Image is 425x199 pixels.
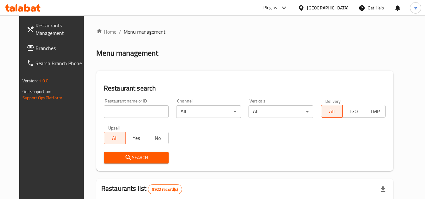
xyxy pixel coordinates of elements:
span: All [107,134,123,143]
button: Yes [125,132,147,144]
button: All [321,105,343,118]
span: 9922 record(s) [148,186,182,192]
button: TMP [364,105,386,118]
span: Branches [36,44,85,52]
span: Get support on: [22,87,51,96]
h2: Restaurant search [104,84,386,93]
li: / [119,28,121,36]
input: Search for restaurant name or ID.. [104,105,169,118]
button: TGO [342,105,364,118]
a: Search Branch Phone [22,56,90,71]
div: Plugins [263,4,277,12]
div: [GEOGRAPHIC_DATA] [307,4,349,11]
span: TMP [367,107,383,116]
span: No [150,134,166,143]
h2: Menu management [96,48,158,58]
button: No [147,132,169,144]
span: Menu management [124,28,165,36]
label: Delivery [325,99,341,103]
h2: Restaurants list [101,184,182,194]
a: Support.OpsPlatform [22,94,62,102]
a: Branches [22,41,90,56]
div: All [249,105,313,118]
span: m [414,4,417,11]
a: Restaurants Management [22,18,90,41]
span: Yes [128,134,144,143]
span: All [324,107,340,116]
button: All [104,132,126,144]
div: Total records count [148,184,182,194]
div: Export file [376,182,391,197]
a: Home [96,28,116,36]
button: Search [104,152,169,163]
label: Upsell [108,125,120,130]
span: TGO [345,107,361,116]
nav: breadcrumb [96,28,393,36]
span: 1.0.0 [39,77,48,85]
span: Search [109,154,164,162]
span: Version: [22,77,38,85]
div: All [176,105,241,118]
span: Search Branch Phone [36,59,85,67]
span: Restaurants Management [36,22,85,37]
